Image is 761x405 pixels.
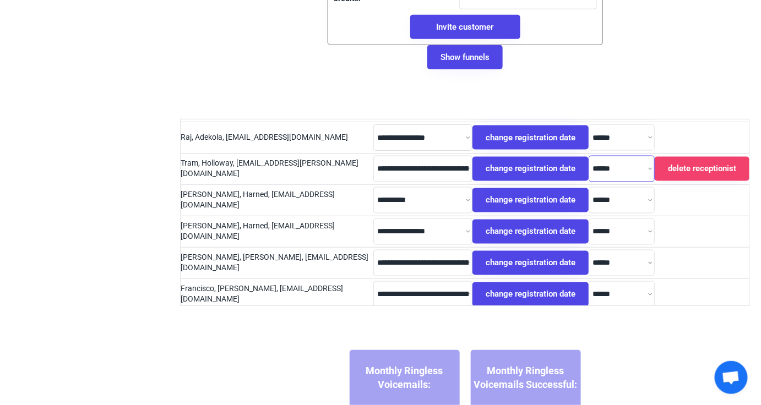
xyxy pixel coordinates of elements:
button: delete receptionist [655,157,749,181]
button: change registration date [472,251,589,275]
div: Monthly Ringless Voicemails Successful: [471,364,581,391]
button: Show funnels [427,45,503,69]
a: Open chat [715,361,748,394]
button: Invite customer [410,15,520,39]
div: [PERSON_NAME], Harned, [EMAIL_ADDRESS][DOMAIN_NAME] [181,190,373,211]
button: change registration date [472,157,589,181]
div: [PERSON_NAME], [PERSON_NAME], [EMAIL_ADDRESS][DOMAIN_NAME] [181,253,373,274]
div: Raj, Adekola, [EMAIL_ADDRESS][DOMAIN_NAME] [181,132,373,143]
button: change registration date [472,220,589,244]
button: change registration date [472,188,589,212]
div: Monthly Ringless Voicemails: [350,364,460,391]
div: [PERSON_NAME], Harned, [EMAIL_ADDRESS][DOMAIN_NAME] [181,221,373,243]
button: change registration date [472,282,589,307]
button: change registration date [472,125,589,150]
div: Francisco, [PERSON_NAME], [EMAIL_ADDRESS][DOMAIN_NAME] [181,284,373,305]
div: Tram, Holloway, [EMAIL_ADDRESS][PERSON_NAME][DOMAIN_NAME] [181,158,373,180]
